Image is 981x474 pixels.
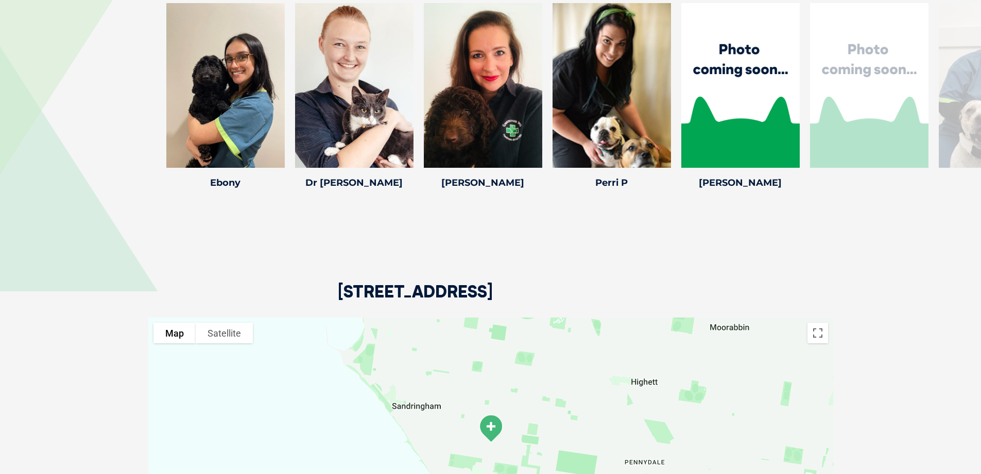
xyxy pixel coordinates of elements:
button: Toggle fullscreen view [807,323,828,343]
h4: Dr [PERSON_NAME] [295,178,414,187]
h4: [PERSON_NAME] [424,178,542,187]
button: Show satellite imagery [196,323,253,343]
h2: [STREET_ADDRESS] [338,283,493,318]
h4: [PERSON_NAME] [681,178,800,187]
button: Show street map [153,323,196,343]
h4: Ebony [166,178,285,187]
h4: Perri P [553,178,671,187]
